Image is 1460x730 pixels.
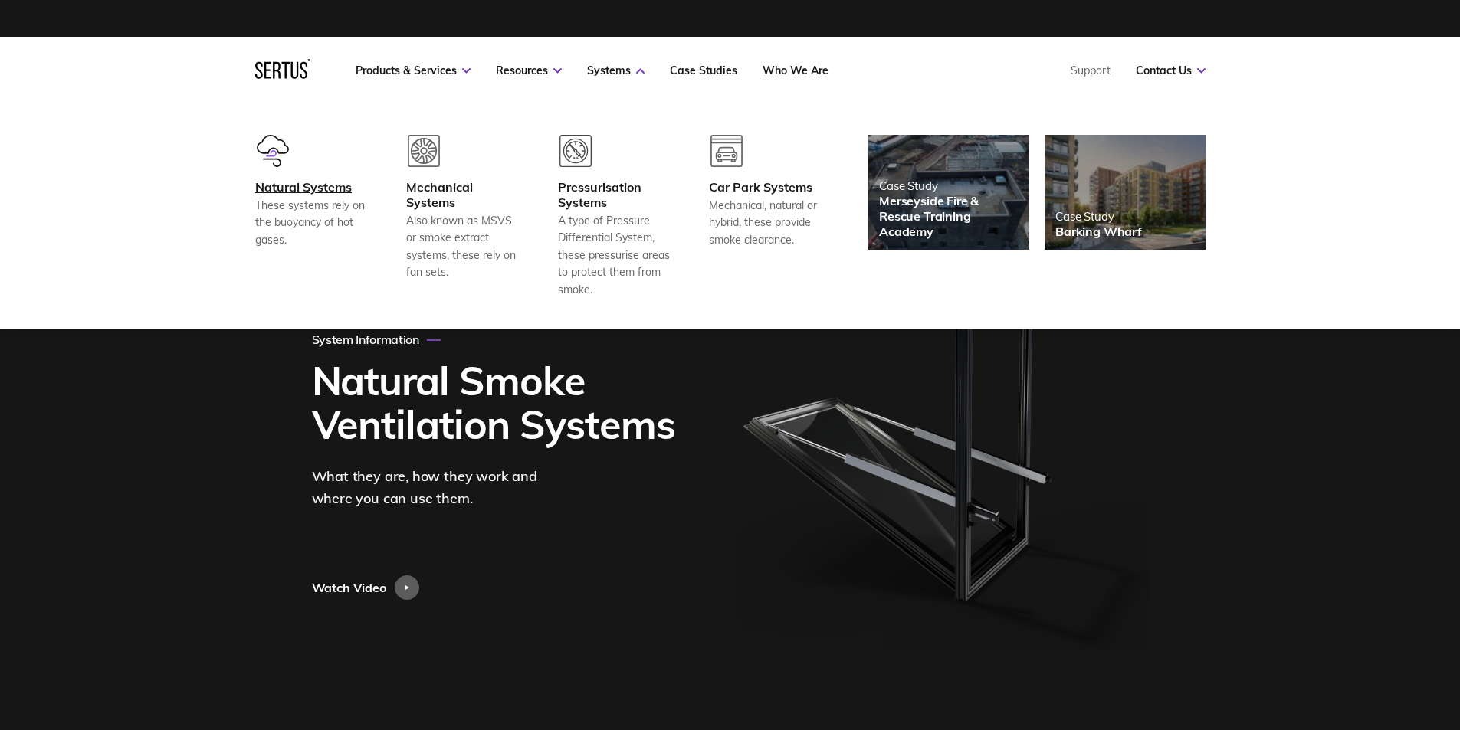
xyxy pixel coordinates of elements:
a: Systems [587,64,645,77]
div: Natural Systems [255,179,369,195]
div: What they are, how they work and where you can use them. [312,466,565,510]
div: Case Study [879,178,1019,193]
a: Car Park SystemsMechanical, natural or hybrid, these provide smoke clearance. [709,135,822,298]
div: A type of Pressure Differential System, these pressurise areas to protect them from smoke. [558,212,671,298]
div: These systems rely on the buoyancy of hot gases. [255,197,369,248]
a: Support [1071,64,1111,77]
div: Also known as MSVS or smoke extract systems, these rely on fan sets. [406,212,520,281]
div: Pressurisation Systems [558,179,671,210]
a: Who We Are [763,64,828,77]
a: Contact Us [1136,64,1206,77]
a: Case StudyMerseyside Fire & Rescue Training Academy [868,135,1029,250]
a: Case StudyBarking Wharf [1045,135,1206,250]
a: Products & Services [356,64,471,77]
div: Mechanical Systems [406,179,520,210]
iframe: Chat Widget [1184,552,1460,730]
div: Case Study [1055,209,1142,224]
div: Barking Wharf [1055,224,1142,239]
a: Mechanical SystemsAlso known as MSVS or smoke extract systems, these rely on fan sets. [406,135,520,298]
a: Resources [496,64,562,77]
img: group-601-1.svg [257,135,289,167]
a: Natural SystemsThese systems rely on the buoyancy of hot gases. [255,135,369,298]
a: Case Studies [670,64,737,77]
div: Watch Video [312,575,386,600]
div: Mechanical, natural or hybrid, these provide smoke clearance. [709,197,822,248]
div: System Information [312,332,441,347]
h1: Natural Smoke Ventilation Systems [312,358,689,446]
div: Car Park Systems [709,179,822,195]
a: Pressurisation SystemsA type of Pressure Differential System, these pressurise areas to protect t... [558,135,671,298]
div: Merseyside Fire & Rescue Training Academy [879,193,1019,239]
